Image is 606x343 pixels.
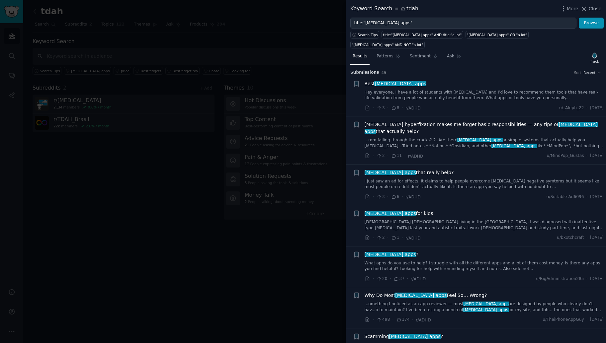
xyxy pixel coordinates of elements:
div: Sort [574,70,581,75]
a: Patterns [374,51,402,65]
span: [MEDICAL_DATA] apps [364,170,417,175]
span: Sentiment [410,53,431,59]
a: [MEDICAL_DATA] hyperfixation makes me forget basic responsibilities — any tips or[MEDICAL_DATA] a... [365,121,604,135]
span: · [390,275,391,282]
span: 498 [376,317,390,323]
span: · [586,276,588,282]
span: [DATE] [590,235,604,241]
span: 3 [376,105,385,111]
a: I just saw an ad for effects. It claims to help people overcome [MEDICAL_DATA] negative symtoms b... [365,178,604,190]
span: Search Tips [358,33,378,37]
span: · [402,235,403,241]
span: Close [589,5,601,12]
span: 20 [376,276,387,282]
span: · [586,194,588,200]
span: [MEDICAL_DATA] apps [364,211,417,216]
span: Scamming ? [365,333,443,340]
button: Close [580,5,601,12]
span: ? [365,251,419,258]
span: [MEDICAL_DATA] apps [463,308,509,312]
button: Track [588,51,601,65]
input: Try a keyword related to your business [350,18,576,29]
a: Ask [445,51,464,65]
button: Browse [579,18,604,29]
span: · [402,193,403,200]
span: 1 [391,235,399,241]
a: What apps do you use to help? I struggle with all the different apps and a lot of them cost money... [365,260,604,272]
span: Recent [583,70,595,75]
span: · [402,104,403,111]
span: [DATE] [590,105,604,111]
span: [MEDICAL_DATA] apps [463,302,509,306]
span: r/ADHD [411,277,426,281]
span: r/ADHD [405,106,421,110]
span: Ask [447,53,454,59]
span: 2 [376,153,385,159]
span: r/ADHD [405,236,421,240]
span: · [586,153,588,159]
span: u/Suitable-Ad6096 [547,194,584,200]
div: "[MEDICAL_DATA] apps" AND NOT "a lot" [352,42,423,47]
a: "[MEDICAL_DATA] apps" OR "a lot" [466,31,529,38]
span: in [394,6,398,12]
div: "[MEDICAL_DATA] apps" OR "a lot" [467,33,527,37]
a: ...omething I noticed as an app reviewer — most[MEDICAL_DATA] appsare designed by people who clea... [365,301,604,313]
span: [MEDICAL_DATA] hyperfixation makes me forget basic responsibilities — any tips or that actually h... [365,121,604,135]
a: title:"[MEDICAL_DATA] apps" AND title:"a lot" [382,31,463,38]
span: · [373,104,374,111]
span: Why Do Most Feel So… Wrong? [365,292,487,299]
span: · [387,104,389,111]
div: title:"[MEDICAL_DATA] apps" AND title:"a lot" [383,33,462,37]
span: · [387,193,389,200]
span: · [392,316,393,323]
button: Recent [583,70,601,75]
a: [MEDICAL_DATA] appsfor kids [365,210,433,217]
span: · [586,105,588,111]
a: Why Do Most[MEDICAL_DATA] appsFeel So… Wrong? [365,292,487,299]
a: [MEDICAL_DATA] apps? [365,251,419,258]
span: · [404,153,405,160]
span: u/MindPop_Gustas [547,153,584,159]
span: u/bxxtchcraft [557,235,584,241]
button: Search Tips [350,31,379,38]
span: [MEDICAL_DATA] apps [364,252,417,257]
a: [MEDICAL_DATA] appsthat really help? [365,169,454,176]
span: [MEDICAL_DATA] apps [457,138,503,142]
font: tdah [406,5,418,13]
span: Submission s [350,70,379,76]
font: Keyword Search [350,5,392,13]
span: [MEDICAL_DATA] apps [491,144,537,148]
span: · [387,235,389,241]
span: 8 [391,105,399,111]
span: u/TheiPhoneAppGuy [543,317,584,323]
span: 49 [382,71,387,75]
a: Results [350,51,370,65]
span: · [586,317,588,323]
span: · [407,275,408,282]
span: [MEDICAL_DATA] apps [389,334,441,339]
span: · [373,316,374,323]
span: 3 [376,194,385,200]
a: Scamming[MEDICAL_DATA] apps? [365,333,443,340]
span: [MEDICAL_DATA] apps [374,81,427,86]
span: 2 [376,235,385,241]
span: · [586,235,588,241]
a: "[MEDICAL_DATA] apps" AND NOT "a lot" [350,41,425,48]
a: ...rom falling through the cracks? 2. Are there[MEDICAL_DATA] appsor simple systems that actually... [365,137,604,149]
span: · [387,153,389,160]
span: [DATE] [590,276,604,282]
span: Results [353,53,367,59]
span: that really help? [365,169,454,176]
span: Patterns [377,53,393,59]
span: [DATE] [590,194,604,200]
span: Best [365,80,426,87]
span: u/BigAdministration285 [536,276,584,282]
span: 11 [391,153,402,159]
div: Track [590,59,599,64]
span: 37 [393,276,404,282]
button: More [560,5,578,12]
span: [DATE] [590,317,604,323]
span: 174 [396,317,410,323]
span: · [373,235,374,241]
span: More [567,5,578,12]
